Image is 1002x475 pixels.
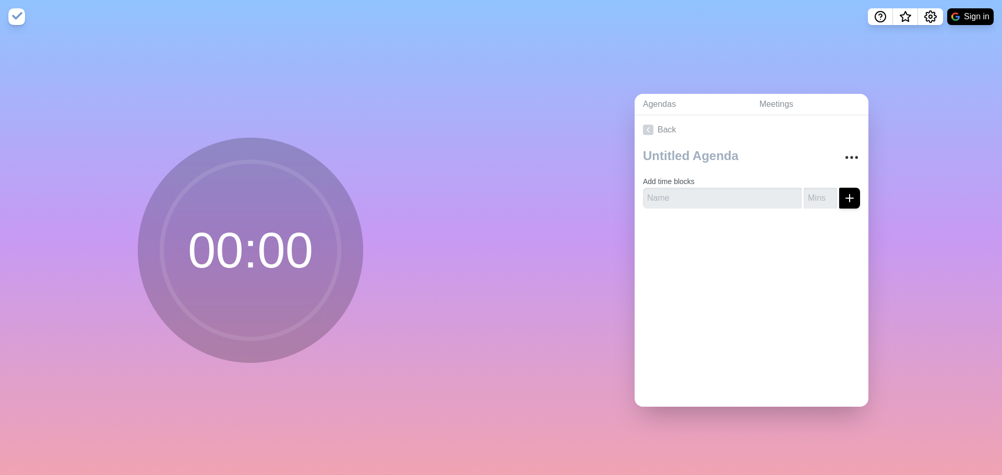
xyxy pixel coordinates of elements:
[951,13,960,21] img: google logo
[893,8,918,25] button: What’s new
[8,8,25,25] img: timeblocks logo
[635,94,751,115] a: Agendas
[947,8,994,25] button: Sign in
[918,8,943,25] button: Settings
[841,147,862,168] button: More
[751,94,868,115] a: Meetings
[804,188,837,209] input: Mins
[643,177,695,186] label: Add time blocks
[635,115,868,144] a: Back
[643,188,802,209] input: Name
[868,8,893,25] button: Help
